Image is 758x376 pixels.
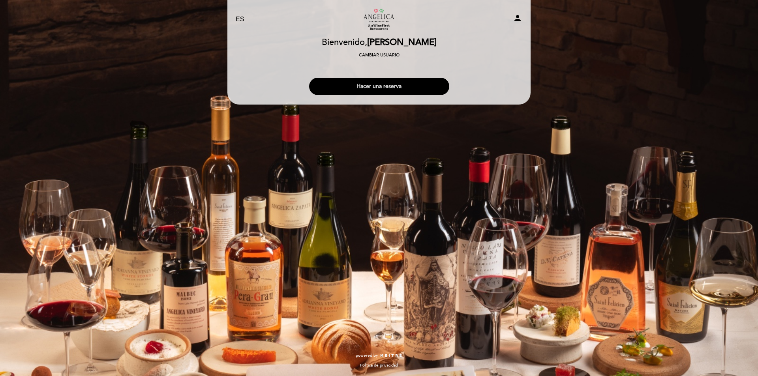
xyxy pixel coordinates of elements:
[380,354,402,358] img: MEITRE
[367,37,437,48] span: [PERSON_NAME]
[356,353,402,358] a: powered by
[513,13,522,26] button: person
[330,9,428,30] a: Restaurante [PERSON_NAME] Maestra
[356,52,402,59] button: Cambiar usuario
[513,13,522,23] i: person
[360,363,398,368] a: Política de privacidad
[309,78,449,95] button: Hacer una reserva
[322,38,437,47] h2: Bienvenido,
[356,353,378,358] span: powered by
